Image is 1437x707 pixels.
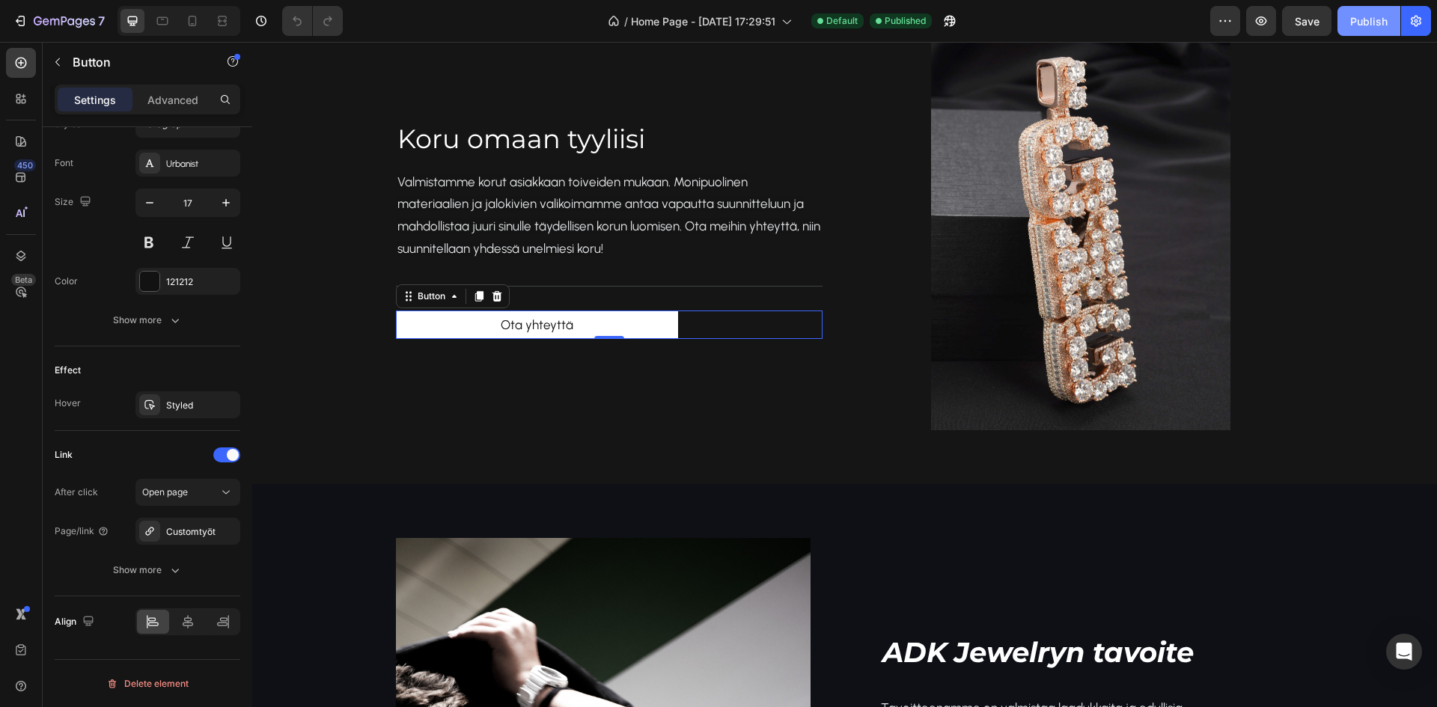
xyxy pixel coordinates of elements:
div: Show more [113,563,183,578]
p: Button [73,53,200,71]
div: Publish [1350,13,1388,29]
span: Default [826,14,858,28]
p: Advanced [147,92,198,108]
button: Delete element [55,672,240,696]
div: Beta [11,274,36,286]
div: 121212 [166,275,237,289]
span: Save [1295,15,1319,28]
div: Size [55,192,94,212]
span: Open page [142,486,188,498]
button: Save [1282,6,1331,36]
div: Hover [55,397,81,410]
div: Undo/Redo [282,6,343,36]
div: After click [55,486,98,499]
div: Effect [55,364,81,377]
div: Styled [166,399,237,412]
div: Color [55,275,78,288]
div: 450 [14,159,36,171]
iframe: Design area [252,42,1437,707]
button: Show more [55,557,240,584]
div: Show more [113,313,183,328]
div: Page/link [55,524,109,538]
p: Settings [74,92,116,108]
button: Show more [55,307,240,334]
div: Align [55,612,97,632]
button: 7 [6,6,112,36]
div: Font [55,156,73,170]
div: Delete element [106,675,189,693]
button: Publish [1337,6,1400,36]
span: / [624,13,628,29]
div: Open Intercom Messenger [1386,634,1422,670]
p: 7 [98,12,105,30]
span: Home Page - [DATE] 17:29:51 [631,13,775,29]
span: Published [885,14,926,28]
div: Customtyöt [166,525,237,539]
div: Urbanist [166,157,237,171]
button: Open page [135,479,240,506]
span: ADK Jewelryn tavoite [630,593,942,627]
div: Link [55,448,73,462]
